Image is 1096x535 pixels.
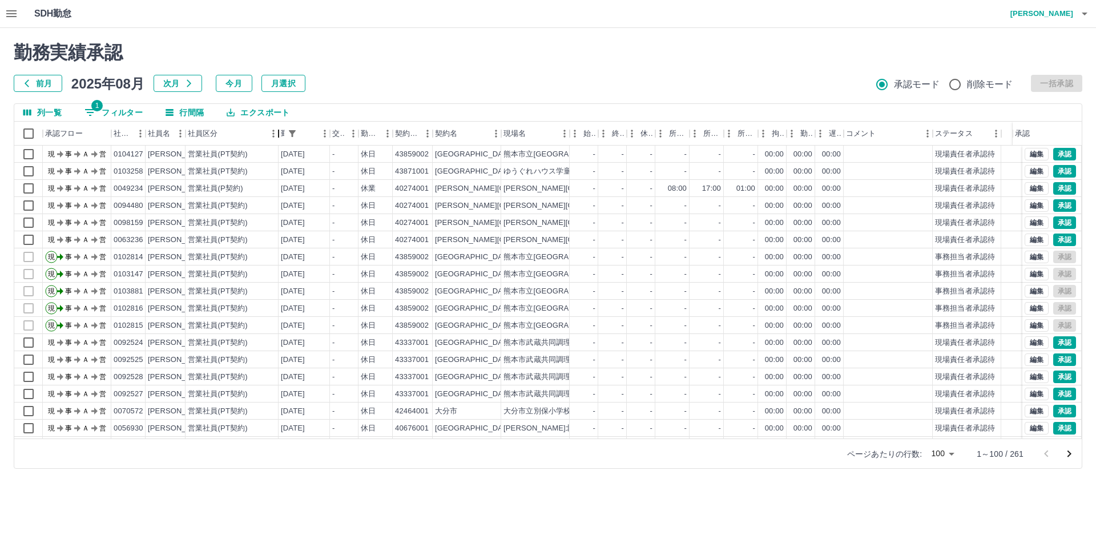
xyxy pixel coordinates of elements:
div: 現場責任者承認待 [935,218,995,228]
div: 交通費 [330,122,358,146]
div: 40274001 [395,218,429,228]
div: 所定休憩 [738,122,756,146]
div: - [719,286,721,297]
div: 現場責任者承認待 [935,200,995,211]
div: 0063236 [114,235,143,246]
button: メニュー [379,125,396,142]
div: [PERSON_NAME] [148,269,210,280]
div: 休日 [361,286,376,297]
div: 00:00 [822,235,841,246]
div: 現場名 [501,122,570,146]
button: 前月 [14,75,62,92]
div: - [622,252,624,263]
text: 現 [48,219,55,227]
div: [PERSON_NAME][GEOGRAPHIC_DATA] [435,235,576,246]
div: 1件のフィルターを適用中 [284,126,300,142]
div: 00:00 [793,218,812,228]
button: 編集 [1025,388,1049,400]
button: 編集 [1025,302,1049,315]
text: Ａ [82,202,89,210]
div: 営業社員(PT契約) [188,286,248,297]
div: - [753,166,755,177]
button: エクスポート [217,104,299,121]
button: メニュー [316,125,333,142]
div: [PERSON_NAME] [148,235,210,246]
div: 熊本市立[GEOGRAPHIC_DATA]小学校 [503,149,635,160]
button: 編集 [1025,268,1049,280]
div: - [684,218,687,228]
div: 現場責任者承認待 [935,166,995,177]
div: - [332,183,335,194]
div: 00:00 [793,149,812,160]
button: 列選択 [14,104,71,121]
div: 休業 [361,183,376,194]
div: 休日 [361,252,376,263]
div: 00:00 [822,200,841,211]
div: 契約名 [435,122,457,146]
div: - [684,149,687,160]
div: 休日 [361,269,376,280]
div: 00:00 [765,269,784,280]
div: [PERSON_NAME][GEOGRAPHIC_DATA]砥用中学校 [503,235,682,246]
div: - [719,252,721,263]
div: - [332,286,335,297]
text: Ａ [82,236,89,244]
button: メニュー [487,125,505,142]
div: 休日 [361,200,376,211]
button: メニュー [919,125,936,142]
button: 編集 [1025,336,1049,349]
text: 事 [65,202,72,210]
div: - [593,149,595,160]
div: - [622,166,624,177]
div: 00:00 [822,183,841,194]
div: 終業 [612,122,624,146]
div: 営業社員(P契約) [188,183,243,194]
div: [PERSON_NAME][GEOGRAPHIC_DATA]砥用中学校 [503,183,682,194]
div: - [622,218,624,228]
text: 現 [48,202,55,210]
div: - [332,269,335,280]
div: 00:00 [765,252,784,263]
button: 編集 [1025,234,1049,246]
div: 00:00 [765,235,784,246]
button: 編集 [1025,371,1049,383]
div: - [719,200,721,211]
div: 40274001 [395,183,429,194]
div: - [622,200,624,211]
div: 00:00 [793,269,812,280]
button: 承認 [1053,234,1076,246]
div: 契約名 [433,122,501,146]
div: 承認 [1013,122,1072,146]
button: 承認 [1053,422,1076,435]
div: - [719,218,721,228]
button: 編集 [1025,216,1049,229]
div: 事務担当者承認待 [935,252,995,263]
div: - [753,200,755,211]
button: 編集 [1025,251,1049,263]
div: 終業 [598,122,627,146]
div: 営業社員(PT契約) [188,235,248,246]
div: - [753,269,755,280]
h5: 2025年08月 [71,75,144,92]
div: - [622,235,624,246]
div: 43859002 [395,252,429,263]
button: 承認 [1053,405,1076,417]
button: 編集 [1025,165,1049,178]
div: 0103147 [114,269,143,280]
button: 月選択 [261,75,305,92]
div: - [719,235,721,246]
div: [DATE] [281,286,305,297]
text: 現 [48,150,55,158]
div: - [332,252,335,263]
div: [PERSON_NAME][GEOGRAPHIC_DATA] [435,183,576,194]
div: - [684,166,687,177]
div: 勤務区分 [358,122,393,146]
div: - [593,200,595,211]
div: - [650,183,652,194]
div: [GEOGRAPHIC_DATA] [435,166,514,177]
div: - [332,235,335,246]
div: 休憩 [627,122,655,146]
div: - [593,183,595,194]
div: 熊本市立[GEOGRAPHIC_DATA]小学校 [503,252,635,263]
div: - [650,200,652,211]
